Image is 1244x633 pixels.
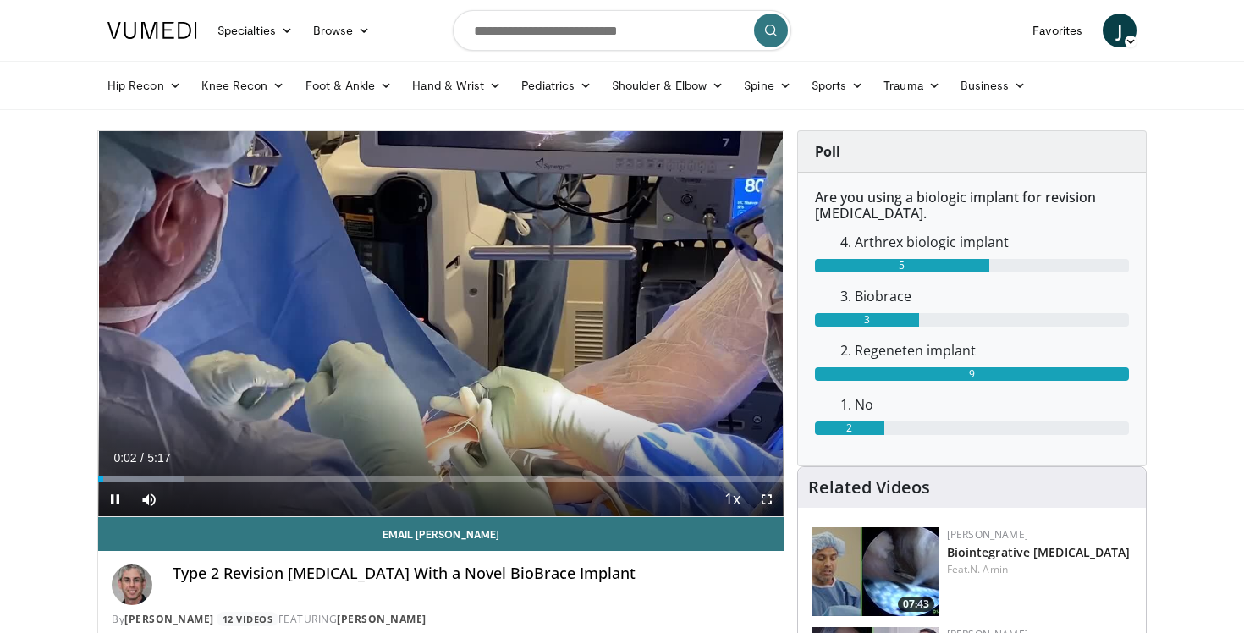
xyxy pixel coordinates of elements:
[808,477,930,498] h4: Related Videos
[815,190,1129,222] h6: Are you using a biologic implant for revision [MEDICAL_DATA].
[295,69,403,102] a: Foot & Ankle
[303,14,381,47] a: Browse
[898,597,934,612] span: 07:43
[970,562,1008,576] a: N. Amin
[812,527,939,616] img: 3fbd5ba4-9555-46dd-8132-c1644086e4f5.150x105_q85_crop-smart_upscale.jpg
[1103,14,1137,47] a: J
[113,451,136,465] span: 0:02
[950,69,1037,102] a: Business
[124,612,214,626] a: [PERSON_NAME]
[511,69,602,102] a: Pediatrics
[98,482,132,516] button: Pause
[112,612,770,627] div: By FEATURING
[191,69,295,102] a: Knee Recon
[217,612,278,626] a: 12 Videos
[98,476,784,482] div: Progress Bar
[873,69,950,102] a: Trauma
[147,451,170,465] span: 5:17
[815,259,989,272] div: 5
[453,10,791,51] input: Search topics, interventions
[1022,14,1093,47] a: Favorites
[98,517,784,551] a: Email [PERSON_NAME]
[402,69,511,102] a: Hand & Wrist
[112,564,152,605] img: Avatar
[947,544,1131,560] a: Biointegrative [MEDICAL_DATA]
[801,69,874,102] a: Sports
[812,527,939,616] a: 07:43
[132,482,166,516] button: Mute
[337,612,427,626] a: [PERSON_NAME]
[828,394,1142,415] dd: 1. No
[734,69,801,102] a: Spine
[97,69,191,102] a: Hip Recon
[815,421,885,435] div: 2
[107,22,197,39] img: VuMedi Logo
[750,482,784,516] button: Fullscreen
[828,286,1142,306] dd: 3. Biobrace
[815,367,1129,381] div: 9
[815,313,920,327] div: 3
[98,131,784,517] video-js: Video Player
[947,527,1028,542] a: [PERSON_NAME]
[815,142,840,161] strong: Poll
[602,69,734,102] a: Shoulder & Elbow
[173,564,770,583] h4: Type 2 Revision [MEDICAL_DATA] With a Novel BioBrace Implant
[140,451,144,465] span: /
[207,14,303,47] a: Specialties
[828,232,1142,252] dd: 4. Arthrex biologic implant
[828,340,1142,361] dd: 2. Regeneten implant
[716,482,750,516] button: Playback Rate
[947,562,1132,577] div: Feat.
